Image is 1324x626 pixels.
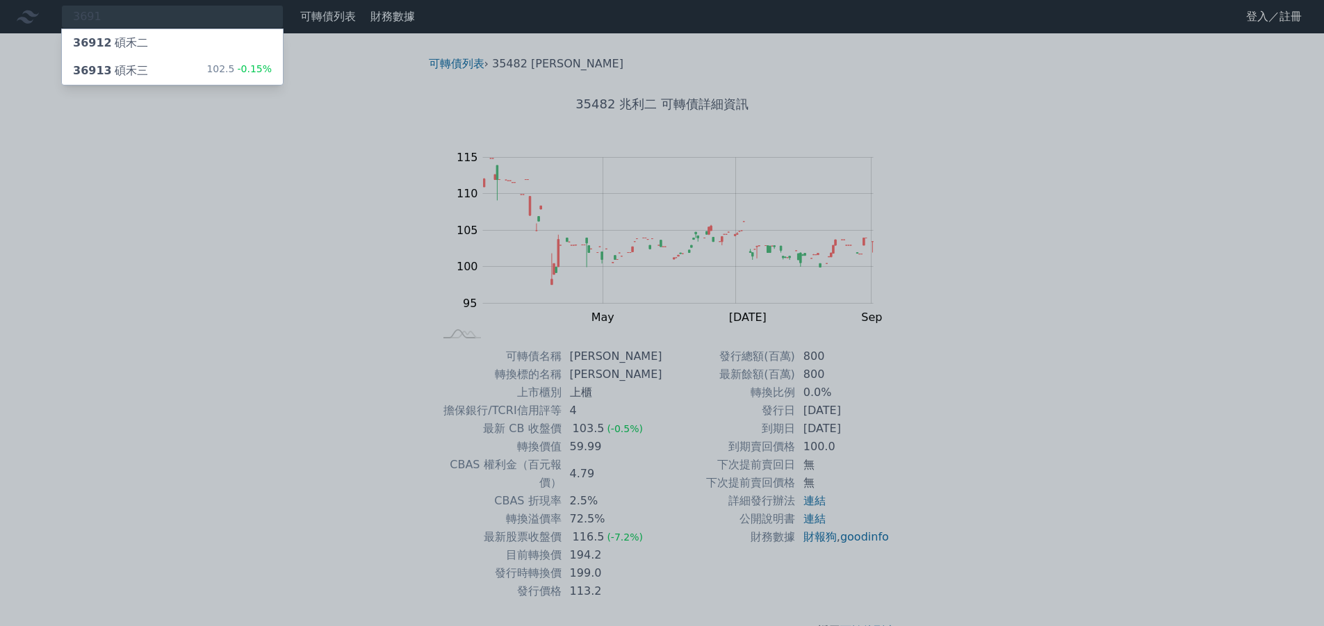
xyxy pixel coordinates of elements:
a: 36913碩禾三 102.5-0.15% [62,57,283,85]
div: 102.5 [206,63,272,79]
a: 36912碩禾二 [62,29,283,57]
span: 36912 [73,36,112,49]
div: 碩禾二 [73,35,148,51]
span: -0.15% [234,63,272,74]
span: 36913 [73,64,112,77]
div: 碩禾三 [73,63,148,79]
